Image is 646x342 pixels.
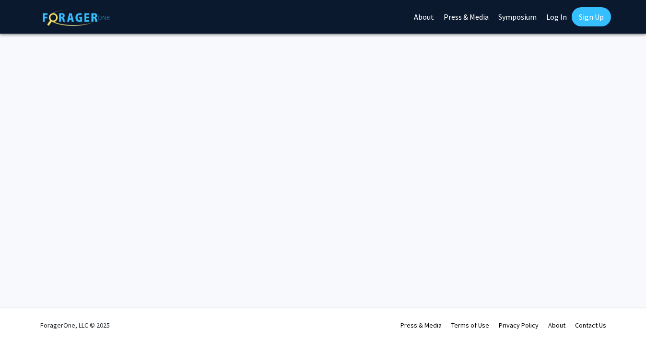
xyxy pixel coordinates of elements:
a: Press & Media [400,321,442,330]
img: ForagerOne Logo [43,9,110,26]
a: Terms of Use [451,321,489,330]
a: Contact Us [575,321,606,330]
a: Privacy Policy [499,321,539,330]
a: Sign Up [572,7,611,26]
a: About [548,321,565,330]
div: ForagerOne, LLC © 2025 [40,308,110,342]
